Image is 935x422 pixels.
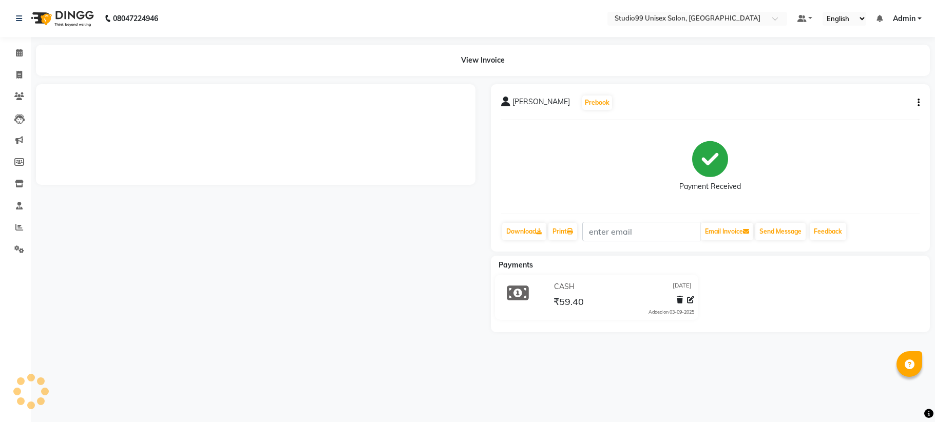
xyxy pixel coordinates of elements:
div: Added on 03-09-2025 [648,309,694,316]
div: Payment Received [679,181,741,192]
span: ₹59.40 [554,296,584,310]
a: Download [502,223,546,240]
span: [PERSON_NAME] [512,97,570,111]
b: 08047224946 [113,4,158,33]
button: Send Message [755,223,806,240]
span: CASH [554,281,575,292]
span: Payments [499,260,533,270]
span: Admin [893,13,915,24]
a: Feedback [810,223,846,240]
button: Prebook [582,95,612,110]
span: [DATE] [673,281,692,292]
button: Email Invoice [701,223,753,240]
input: enter email [582,222,700,241]
a: Print [548,223,577,240]
img: logo [26,4,97,33]
div: View Invoice [36,45,930,76]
